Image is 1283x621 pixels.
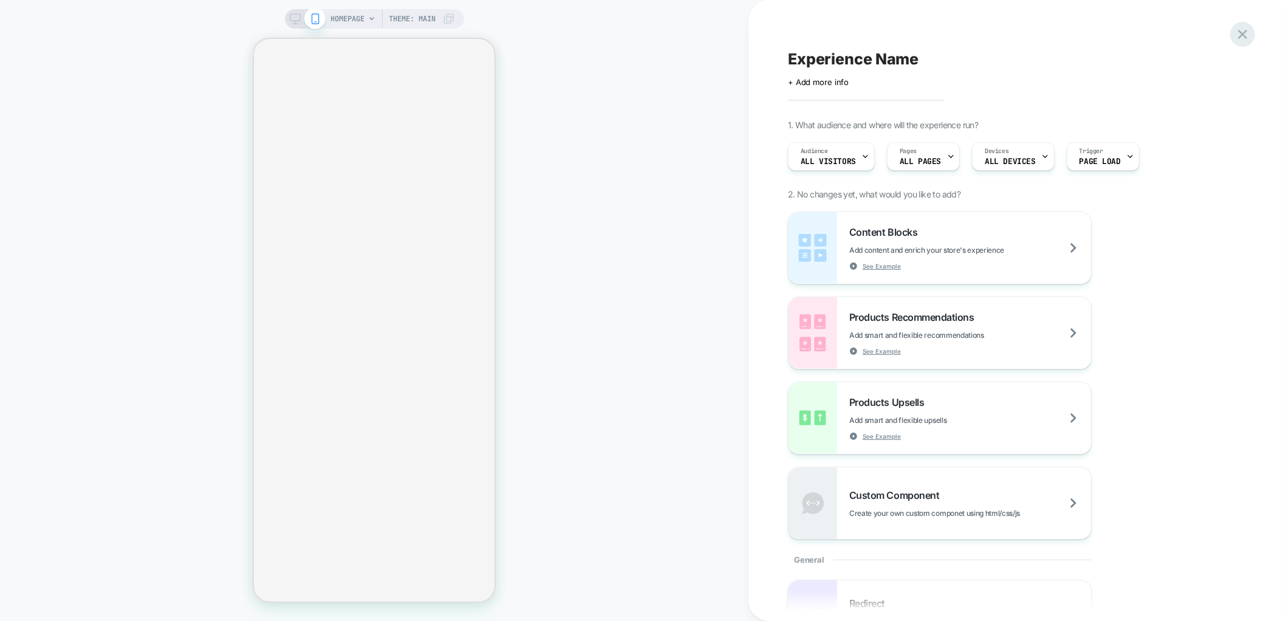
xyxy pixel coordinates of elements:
[985,157,1035,166] span: ALL DEVICES
[849,331,1045,340] span: Add smart and flexible recommendations
[849,226,923,238] span: Content Blocks
[389,9,436,29] span: Theme: MAIN
[788,189,960,199] span: 2. No changes yet, what would you like to add?
[849,509,1081,518] span: Create your own custom componet using html/css/js
[788,120,978,130] span: 1. What audience and where will the experience run?
[900,147,917,156] span: Pages
[849,311,980,323] span: Products Recommendations
[985,147,1008,156] span: Devices
[863,262,901,270] span: See Example
[900,157,941,166] span: ALL PAGES
[801,147,828,156] span: Audience
[788,50,919,68] span: Experience Name
[849,416,1007,425] span: Add smart and flexible upsells
[849,396,930,408] span: Products Upsells
[849,597,891,609] span: Redirect
[788,77,849,87] span: + Add more info
[331,9,365,29] span: HOMEPAGE
[863,432,901,441] span: See Example
[863,347,901,355] span: See Example
[801,157,856,166] span: All Visitors
[1079,147,1103,156] span: Trigger
[849,245,1065,255] span: Add content and enrich your store's experience
[849,489,945,501] span: Custom Component
[1079,157,1121,166] span: Page Load
[788,540,1092,580] div: General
